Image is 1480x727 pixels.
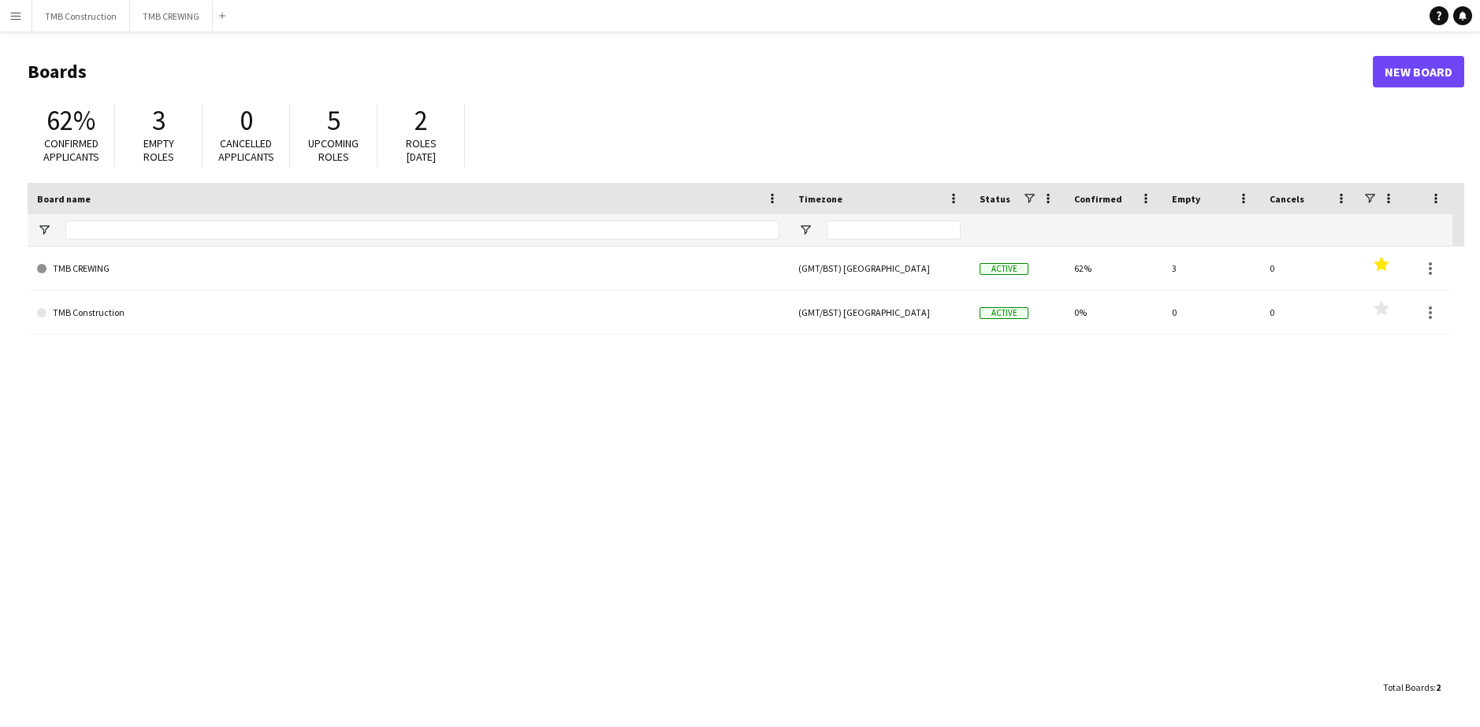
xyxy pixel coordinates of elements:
span: Upcoming roles [308,136,359,164]
div: 0 [1260,247,1358,290]
a: TMB CREWING [37,247,779,291]
button: TMB CREWING [130,1,213,32]
div: 0 [1162,291,1260,334]
input: Board name Filter Input [65,221,779,239]
span: Roles [DATE] [406,136,437,164]
div: (GMT/BST) [GEOGRAPHIC_DATA] [789,247,970,290]
button: Open Filter Menu [798,223,813,237]
span: Cancels [1270,193,1304,205]
span: Total Boards [1383,681,1434,693]
span: Timezone [798,193,842,205]
span: Active [980,307,1028,319]
button: TMB Construction [32,1,130,32]
span: Confirmed applicants [43,136,99,164]
a: TMB Construction [37,291,779,335]
span: 2 [1436,681,1441,693]
div: (GMT/BST) [GEOGRAPHIC_DATA] [789,291,970,334]
button: Open Filter Menu [37,223,51,237]
span: 0 [240,103,253,138]
h1: Boards [28,60,1373,83]
input: Timezone Filter Input [827,221,961,239]
span: Empty [1172,193,1200,205]
span: Cancelled applicants [218,136,274,164]
span: Active [980,263,1028,275]
span: 3 [152,103,165,138]
span: Confirmed [1074,193,1122,205]
span: 5 [327,103,340,138]
div: 0 [1260,291,1358,334]
div: 0% [1065,291,1162,334]
span: Board name [37,193,91,205]
span: Status [980,193,1010,205]
a: New Board [1373,56,1464,87]
span: 2 [415,103,428,138]
span: 62% [46,103,95,138]
div: 3 [1162,247,1260,290]
div: 62% [1065,247,1162,290]
span: Empty roles [143,136,174,164]
div: : [1383,672,1441,703]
